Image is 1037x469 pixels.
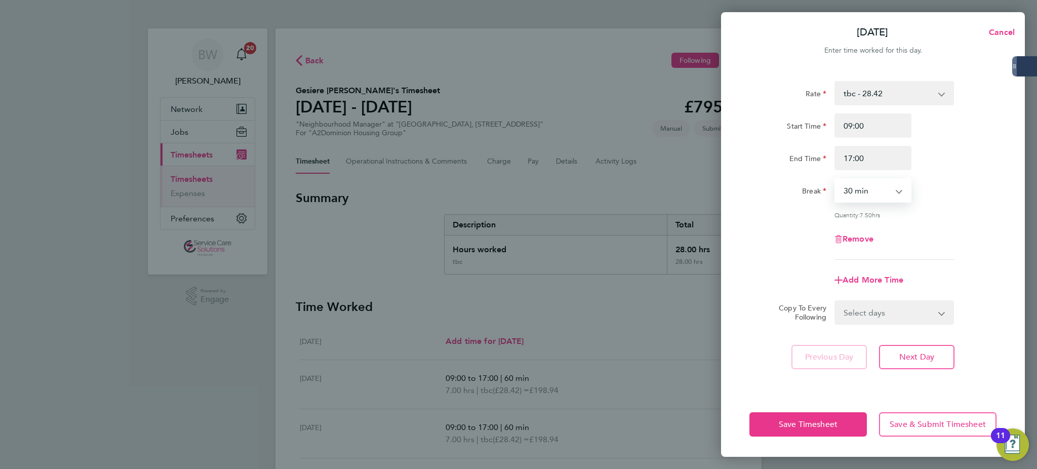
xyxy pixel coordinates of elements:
span: Cancel [986,27,1015,37]
label: End Time [789,154,826,166]
span: Next Day [899,352,934,362]
button: Remove [834,235,873,243]
input: E.g. 08:00 [834,113,911,138]
button: Add More Time [834,276,903,284]
button: Open Resource Center, 11 new notifications [996,428,1029,461]
span: Remove [843,234,873,244]
span: 7.50 [860,211,872,219]
label: Start Time [787,122,826,134]
input: E.g. 18:00 [834,146,911,170]
span: Save & Submit Timesheet [890,419,986,429]
button: Cancel [973,22,1025,43]
label: Break [802,186,826,199]
div: 11 [996,436,1005,449]
label: Copy To Every Following [771,303,826,322]
label: Rate [806,89,826,101]
button: Save Timesheet [749,412,867,437]
div: Enter time worked for this day. [721,45,1025,57]
p: [DATE] [857,25,888,40]
span: Save Timesheet [779,419,837,429]
button: Next Day [879,345,954,369]
span: Add More Time [843,275,903,285]
div: Quantity: hrs [834,211,954,219]
button: Save & Submit Timesheet [879,412,996,437]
